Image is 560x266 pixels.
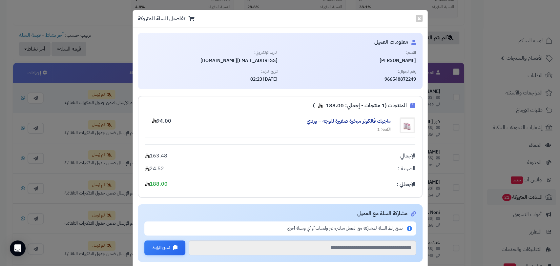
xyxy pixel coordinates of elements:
img: ماجيك فالكونر مبخرة صغيرة للوجه – وردي [400,117,415,133]
button: نسخ الرابط [144,240,185,255]
p: انسخ رابط السلة لمشاركته مع العميل مباشرة عبر واتساب أو أي وسيلة أخرى [144,221,416,235]
span: نسخ الرابط [152,245,170,251]
span: 2 [377,126,380,132]
div: 94.00 [145,117,171,133]
h5: المنتجات (1 منتجات - إجمالي: 188.00 ) [145,103,415,109]
div: الإجمالي : [397,180,415,188]
span: الكمية: [381,126,391,132]
span: [EMAIL_ADDRESS][DOMAIN_NAME] [144,57,278,64]
span: رقم الجوال: [282,69,416,74]
div: الضريبة : [398,165,415,173]
div: 24.52 [145,165,164,173]
span: 966548872249 [282,76,416,83]
h5: مشاركة السلة مع العميل [144,211,416,217]
div: 163.48 [145,152,167,160]
a: ماجيك فالكونر مبخرة صغيرة للوجه – وردي [307,117,391,125]
div: 188.00 [145,180,168,188]
span: [PERSON_NAME] [282,57,416,64]
span: [DATE] 02:23 [144,76,278,83]
span: تاريخ الترك: [144,69,278,74]
div: Open Intercom Messenger [10,240,26,256]
div: الإجمالي [400,152,415,160]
